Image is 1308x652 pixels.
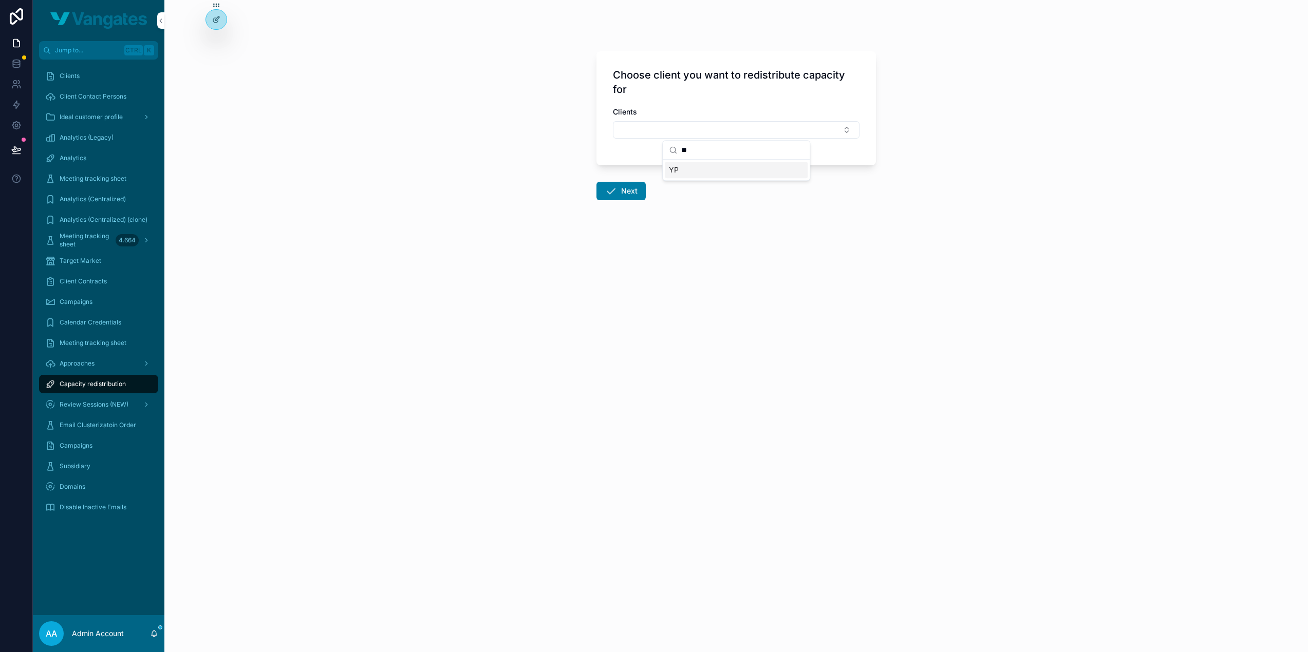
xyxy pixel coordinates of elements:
p: Admin Account [72,628,124,639]
span: Approaches [60,359,95,368]
span: Capacity redistribution [60,380,126,388]
span: Calendar Credentials [60,318,121,327]
span: Disable Inactive Emails [60,503,126,511]
a: Analytics [39,149,158,167]
a: Review Sessions (NEW) [39,395,158,414]
span: Ideal customer profile [60,113,123,121]
a: Capacity redistribution [39,375,158,393]
a: Client Contracts [39,272,158,291]
span: Jump to... [55,46,120,54]
span: Analytics (Centralized) (clone) [60,216,147,224]
span: Email Clusterizatoin Order [60,421,136,429]
a: Analytics (Centralized) (clone) [39,210,158,229]
span: Clients [60,72,80,80]
a: Campaigns [39,436,158,455]
a: Meeting tracking sheet [39,334,158,352]
a: Client Contact Persons [39,87,158,106]
h1: Choose client you want to redistribute capacity for [613,68,859,97]
span: Target Market [60,257,101,265]
div: scrollable content [33,60,164,530]
a: Ideal customer profile [39,108,158,126]
span: Analytics [60,154,86,162]
span: Analytics (Legacy) [60,133,114,142]
span: YP [669,165,679,175]
a: Campaigns [39,293,158,311]
a: Meeting tracking sheet [39,169,158,188]
a: Analytics (Legacy) [39,128,158,147]
span: Review Sessions (NEW) [60,400,128,409]
span: Client Contact Persons [60,92,126,101]
a: Approaches [39,354,158,373]
span: Campaigns [60,442,92,450]
span: Meeting tracking sheet [60,175,126,183]
span: Domains [60,483,85,491]
a: Subsidiary [39,457,158,475]
a: Meeting tracking sheet4.664 [39,231,158,250]
span: K [145,46,153,54]
span: AA [46,627,57,640]
span: Clients [613,107,637,116]
span: Analytics (Centralized) [60,195,126,203]
div: Suggestions [663,160,810,180]
a: Clients [39,67,158,85]
span: Campaigns [60,298,92,306]
div: 4.664 [116,234,139,246]
a: Disable Inactive Emails [39,498,158,516]
button: Jump to...CtrlK [39,41,158,60]
button: Select Button [613,121,859,139]
span: Ctrl [124,45,143,55]
a: Analytics (Centralized) [39,190,158,208]
a: Email Clusterizatoin Order [39,416,158,434]
span: Subsidiary [60,462,90,470]
span: Meeting tracking sheet [60,232,111,248]
a: Calendar Credentials [39,313,158,332]
span: Meeting tracking sheet [60,339,126,347]
button: Next [596,182,646,200]
a: Target Market [39,252,158,270]
img: App logo [50,12,147,29]
a: Domains [39,477,158,496]
span: Client Contracts [60,277,107,285]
